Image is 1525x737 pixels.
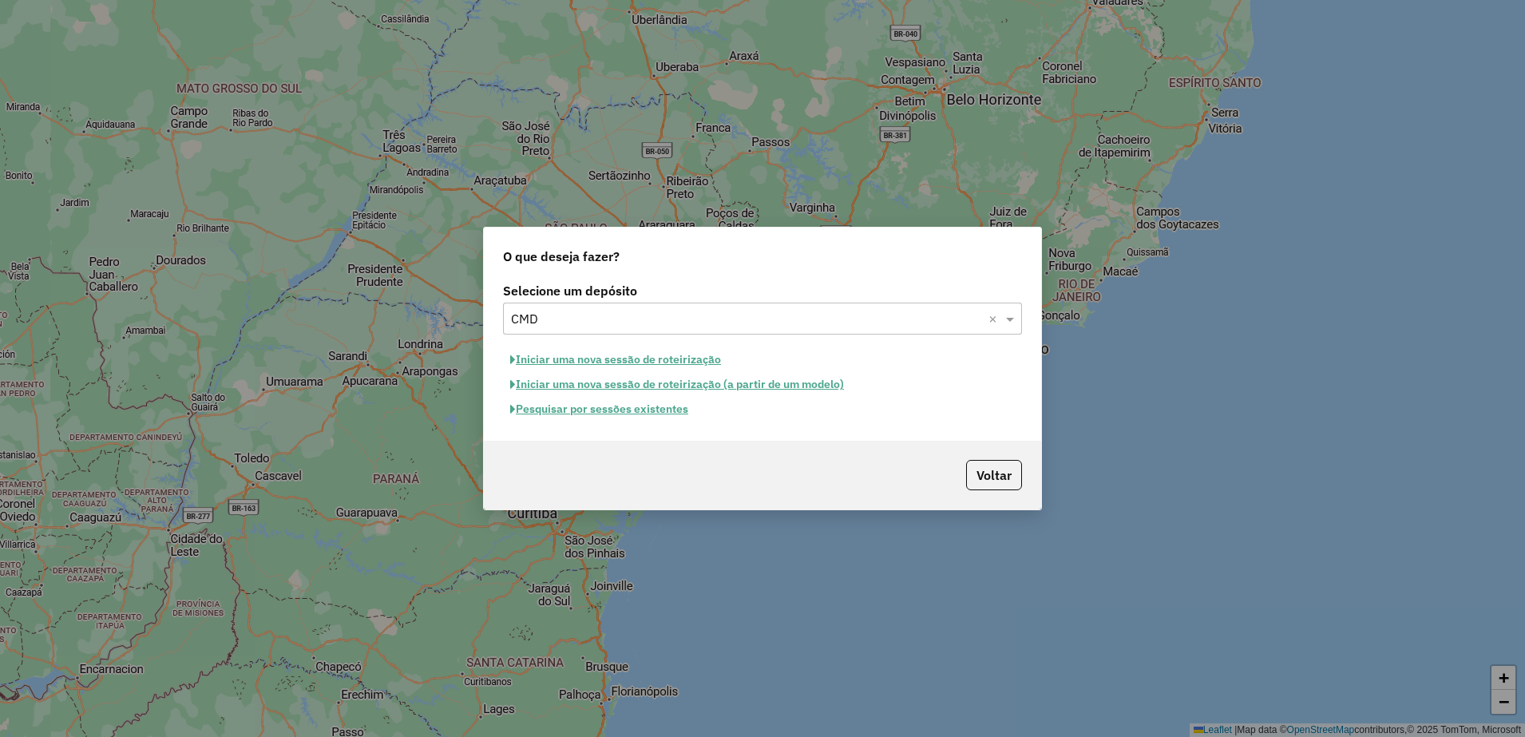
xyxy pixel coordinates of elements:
[966,460,1022,490] button: Voltar
[503,372,851,397] button: Iniciar uma nova sessão de roteirização (a partir de um modelo)
[503,397,695,422] button: Pesquisar por sessões existentes
[988,309,1002,328] span: Clear all
[503,247,620,266] span: O que deseja fazer?
[503,347,728,372] button: Iniciar uma nova sessão de roteirização
[503,281,1022,300] label: Selecione um depósito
